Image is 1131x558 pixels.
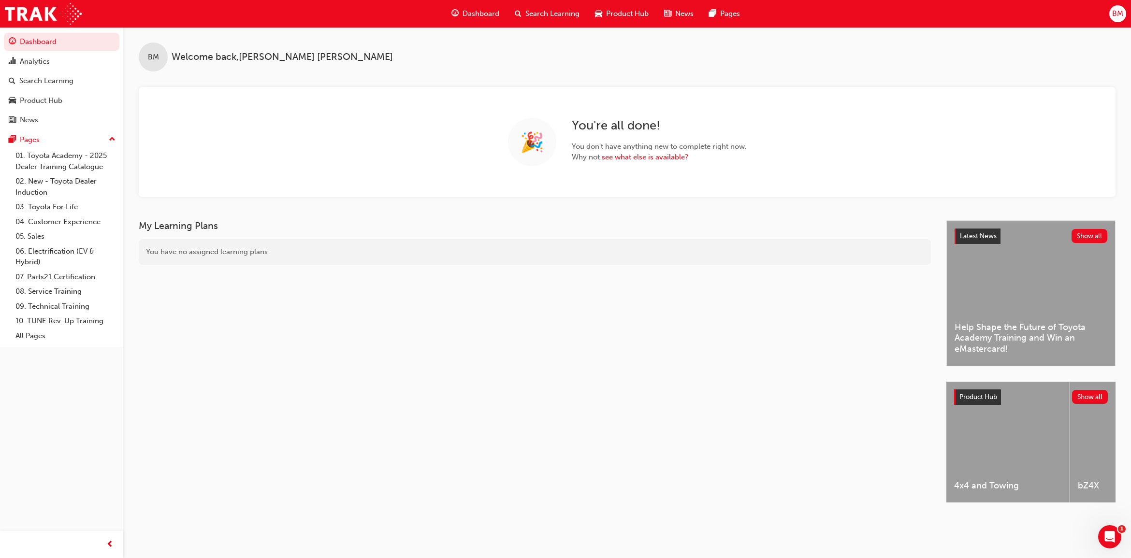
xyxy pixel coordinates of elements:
span: search-icon [9,77,15,86]
a: 09. Technical Training [12,299,119,314]
a: news-iconNews [656,4,701,24]
a: News [4,111,119,129]
div: Search Learning [19,75,73,86]
span: News [675,8,694,19]
a: Dashboard [4,33,119,51]
a: search-iconSearch Learning [507,4,587,24]
iframe: Intercom live chat [1098,525,1121,548]
button: DashboardAnalyticsSearch LearningProduct HubNews [4,31,119,131]
a: pages-iconPages [701,4,748,24]
span: up-icon [109,133,116,146]
a: see what else is available? [602,153,688,161]
button: Show all [1072,390,1108,404]
a: 06. Electrification (EV & Hybrid) [12,244,119,270]
button: Pages [4,131,119,149]
div: Pages [20,134,40,145]
img: Trak [5,3,82,25]
span: Help Shape the Future of Toyota Academy Training and Win an eMastercard! [955,322,1107,355]
button: Show all [1072,229,1108,243]
span: Product Hub [606,8,649,19]
span: chart-icon [9,57,16,66]
a: 04. Customer Experience [12,215,119,229]
span: search-icon [515,8,522,20]
span: BM [1112,8,1123,19]
span: Latest News [960,232,997,240]
a: Analytics [4,53,119,71]
a: Latest NewsShow allHelp Shape the Future of Toyota Academy Training and Win an eMastercard! [946,220,1116,366]
a: car-iconProduct Hub [587,4,656,24]
button: BM [1109,5,1126,22]
span: Welcome back , [PERSON_NAME] [PERSON_NAME] [172,52,393,63]
a: Product Hub [4,92,119,110]
span: Dashboard [463,8,499,19]
a: 08. Service Training [12,284,119,299]
span: news-icon [664,8,671,20]
a: 03. Toyota For Life [12,200,119,215]
span: BM [148,52,159,63]
span: You don't have anything new to complete right now. [572,141,747,152]
a: Latest NewsShow all [955,229,1107,244]
span: car-icon [9,97,16,105]
span: Product Hub [959,393,997,401]
a: guage-iconDashboard [444,4,507,24]
a: Search Learning [4,72,119,90]
span: prev-icon [106,539,114,551]
span: news-icon [9,116,16,125]
div: You have no assigned learning plans [139,239,931,265]
a: All Pages [12,329,119,343]
span: 🎉 [520,137,544,148]
a: 10. TUNE Rev-Up Training [12,314,119,329]
a: 07. Parts21 Certification [12,270,119,285]
span: Why not [572,152,747,163]
div: Analytics [20,56,50,67]
div: Product Hub [20,95,62,106]
span: 4x4 and Towing [954,480,1062,491]
a: 01. Toyota Academy - 2025 Dealer Training Catalogue [12,148,119,174]
h3: My Learning Plans [139,220,931,231]
span: car-icon [595,8,602,20]
a: 02. New - Toyota Dealer Induction [12,174,119,200]
span: 1 [1118,525,1126,533]
a: 05. Sales [12,229,119,244]
a: Product HubShow all [954,389,1108,405]
span: Search Learning [525,8,580,19]
a: 4x4 and Towing [946,382,1070,502]
span: pages-icon [9,136,16,144]
h2: You're all done! [572,118,747,133]
span: Pages [720,8,740,19]
span: pages-icon [709,8,716,20]
span: guage-icon [451,8,459,20]
div: News [20,114,38,126]
span: guage-icon [9,38,16,46]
